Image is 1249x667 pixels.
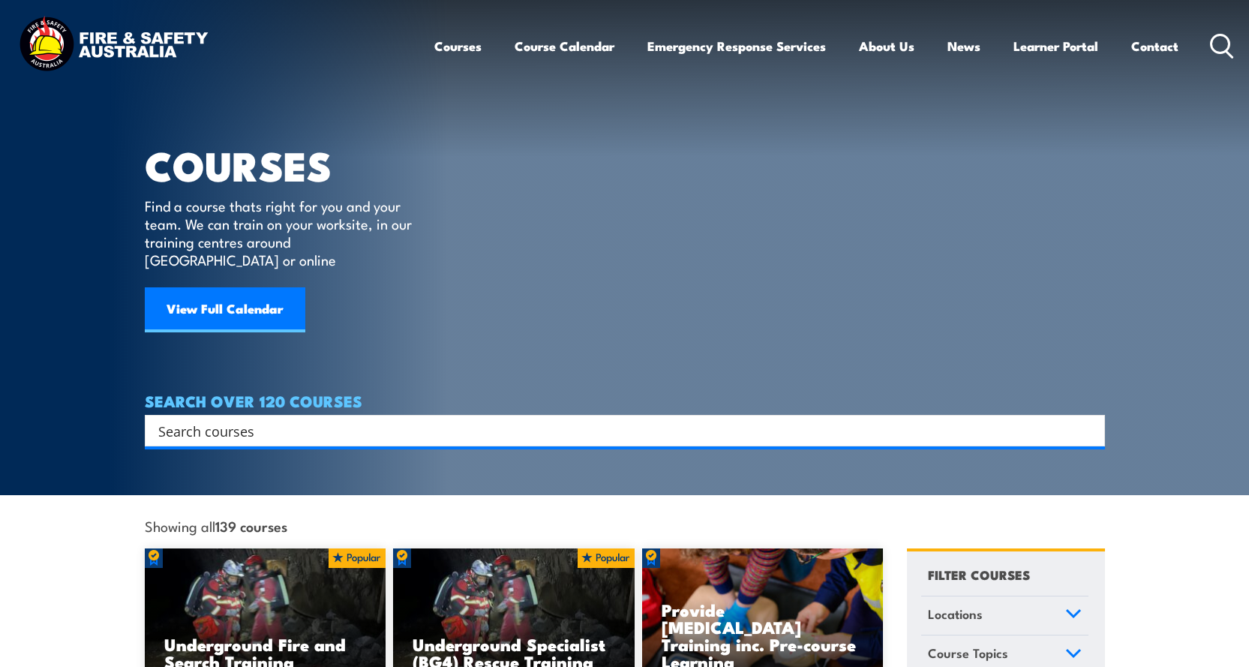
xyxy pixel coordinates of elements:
h4: FILTER COURSES [928,564,1030,584]
a: News [947,26,980,66]
a: Locations [921,596,1088,635]
a: About Us [859,26,914,66]
input: Search input [158,419,1072,442]
a: View Full Calendar [145,287,305,332]
a: Courses [434,26,482,66]
a: Learner Portal [1013,26,1098,66]
a: Emergency Response Services [647,26,826,66]
button: Search magnifier button [1079,420,1100,441]
p: Find a course thats right for you and your team. We can train on your worksite, in our training c... [145,197,419,269]
span: Course Topics [928,643,1008,663]
form: Search form [161,420,1075,441]
h4: SEARCH OVER 120 COURSES [145,392,1105,409]
a: Contact [1131,26,1178,66]
strong: 139 courses [215,515,287,536]
span: Locations [928,604,983,624]
h1: COURSES [145,147,434,182]
span: Showing all [145,518,287,533]
a: Course Calendar [515,26,614,66]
